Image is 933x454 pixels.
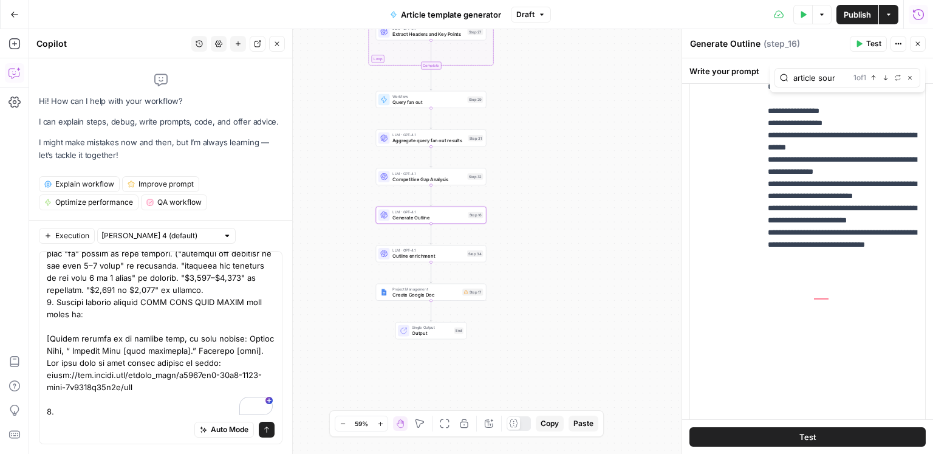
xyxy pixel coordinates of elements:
g: Edge from step_16 to step_34 [430,224,432,244]
g: Edge from step_17 to end [430,301,432,322]
span: Improve prompt [138,179,194,190]
p: I might make mistakes now and then, but I’m always learning — let’s tackle it together! [39,136,282,162]
div: LLM · GPT-4.1Generate OutlineStep 16 [376,207,487,224]
span: Execution [55,230,89,241]
span: Copy [541,418,559,429]
button: Test [850,36,887,52]
button: Article template generator [383,5,508,24]
div: LLM · GPT-4.1Competitive Gap AnalysisStep 32 [376,168,487,185]
span: Test [799,431,816,443]
span: Paste [573,418,593,429]
span: Workflow [392,94,465,99]
button: Test [689,427,926,447]
div: Step 29 [467,96,483,103]
span: LLM · GPT-4.1 [392,132,465,137]
div: Step 27 [467,29,483,35]
p: Hi! How can I help with your workflow? [39,95,282,108]
button: Auto Mode [194,422,254,438]
span: Publish [844,9,871,21]
img: Instagram%20post%20-%201%201.png [380,289,388,296]
span: ( step_16 ) [764,38,800,50]
span: Aggregate query fan out results [392,137,465,144]
div: End [454,328,463,334]
div: Write your prompt [682,58,933,83]
span: Competitive Gap Analysis [392,176,465,183]
div: Step 17 [462,289,483,296]
span: LLM · GPT-4.1 [392,171,465,176]
span: Single Output [412,325,451,330]
input: Claude Sonnet 4 (default) [101,230,218,242]
span: Output [412,329,451,337]
button: Draft [511,7,551,22]
span: Create Google Doc [392,291,459,298]
div: Single OutputOutputEnd [376,322,487,339]
div: Step 16 [468,212,484,219]
span: Auto Mode [211,424,248,435]
button: Optimize performance [39,194,138,210]
button: Publish [836,5,878,24]
span: Extract Headers and Key Points [392,30,465,38]
button: Execution [39,228,95,244]
button: Copy [536,416,564,432]
button: Explain workflow [39,176,120,192]
div: Copilot [36,38,188,50]
span: 1 of 1 [853,72,866,83]
div: Complete [421,62,441,70]
input: Search [793,72,849,84]
button: Paste [569,416,598,432]
div: LLM · GPT-4.1Outline enrichmentStep 34 [376,245,487,262]
span: LLM · GPT-4.1 [392,209,465,215]
span: Generate Outline [392,214,465,221]
div: Step 31 [468,135,484,142]
textarea: To enrich screen reader interactions, please activate Accessibility in Grammarly extension settings [47,101,275,418]
span: Query fan out [392,98,465,106]
span: Outline enrichment [392,253,464,260]
button: Improve prompt [122,176,199,192]
span: LLM · GPT-4.1 [392,247,464,253]
span: Draft [516,9,535,20]
div: Step 32 [467,173,483,180]
span: QA workflow [157,197,202,208]
g: Edge from step_32 to step_16 [430,185,432,205]
g: Edge from step_31 to step_32 [430,146,432,167]
g: Edge from step_25-iteration-end to step_29 [430,69,432,90]
p: I can explain steps, debug, write prompts, code, and offer advice. [39,115,282,128]
span: Test [866,38,881,49]
div: Project ManagementCreate Google DocStep 17 [376,284,487,301]
span: 59% [355,419,368,428]
g: Edge from step_29 to step_31 [430,108,432,129]
div: WorkflowQuery fan outStep 29 [376,91,487,108]
div: LLM · GPT-4.1Extract Headers and Key PointsStep 27 [376,23,487,40]
span: Project Management [392,286,459,292]
span: Article template generator [401,9,501,21]
g: Edge from step_34 to step_17 [430,262,432,283]
div: LLM · GPT-4.1Aggregate query fan out resultsStep 31 [376,129,487,146]
span: Explain workflow [55,179,114,190]
textarea: Generate Outline [690,38,760,50]
button: QA workflow [141,194,207,210]
div: Complete [376,62,487,70]
div: Step 34 [467,250,483,257]
span: Optimize performance [55,197,133,208]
